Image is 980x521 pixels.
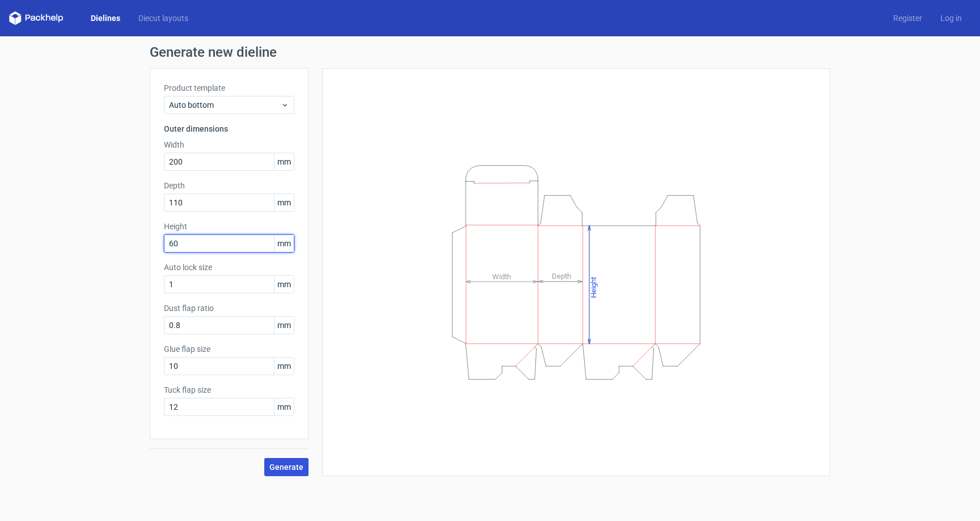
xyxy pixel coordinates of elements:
[274,235,294,252] span: mm
[164,82,294,94] label: Product template
[169,99,281,111] span: Auto bottom
[164,180,294,191] label: Depth
[264,458,309,476] button: Generate
[274,317,294,334] span: mm
[164,221,294,232] label: Height
[884,12,931,24] a: Register
[164,123,294,135] h3: Outer dimensions
[274,358,294,375] span: mm
[164,302,294,314] label: Dust flap ratio
[164,343,294,355] label: Glue flap size
[164,139,294,150] label: Width
[589,276,598,297] tspan: Height
[150,45,830,59] h1: Generate new dieline
[931,12,971,24] a: Log in
[164,262,294,273] label: Auto lock size
[164,384,294,396] label: Tuck flap size
[129,12,197,24] a: Diecut layouts
[274,398,294,415] span: mm
[274,153,294,170] span: mm
[552,272,571,280] tspan: Depth
[274,276,294,293] span: mm
[269,463,303,471] span: Generate
[492,272,511,280] tspan: Width
[82,12,129,24] a: Dielines
[274,194,294,211] span: mm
